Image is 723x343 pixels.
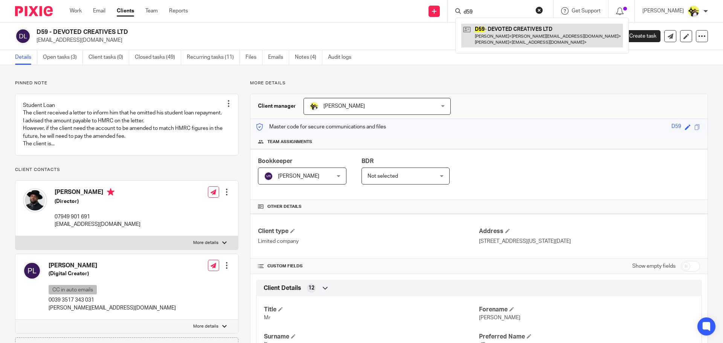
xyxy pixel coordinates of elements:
p: [EMAIL_ADDRESS][DOMAIN_NAME] [37,37,606,44]
a: Client tasks (0) [88,50,129,65]
span: Not selected [368,174,398,179]
h4: Forename [479,306,694,314]
p: CC in auto emails [49,285,97,294]
p: [STREET_ADDRESS][US_STATE][DATE] [479,238,700,245]
img: svg%3E [23,262,41,280]
a: Team [145,7,158,15]
a: Audit logs [328,50,357,65]
h4: CUSTOM FIELDS [258,263,479,269]
a: Recurring tasks (11) [187,50,240,65]
p: 07949 901 691 [55,213,140,221]
a: Open tasks (3) [43,50,83,65]
p: [EMAIL_ADDRESS][DOMAIN_NAME] [55,221,140,228]
h2: D59 - DEVOTED CREATIVES LTD [37,28,492,36]
label: Show empty fields [632,262,676,270]
span: Team assignments [267,139,312,145]
p: More details [193,323,218,329]
h4: Client type [258,227,479,235]
a: Reports [169,7,188,15]
a: Email [93,7,105,15]
a: Clients [117,7,134,15]
p: Pinned note [15,80,238,86]
p: [PERSON_NAME][EMAIL_ADDRESS][DOMAIN_NAME] [49,304,176,312]
span: Get Support [572,8,601,14]
a: Notes (4) [295,50,322,65]
img: Carine-Starbridge.jpg [688,5,700,17]
h4: [PERSON_NAME] [49,262,176,270]
span: Other details [267,204,302,210]
a: Files [246,50,262,65]
span: Mr [264,315,270,320]
div: D59 [671,123,681,131]
img: Pixie [15,6,53,16]
a: Details [15,50,37,65]
a: Emails [268,50,289,65]
p: Master code for secure communications and files [256,123,386,131]
span: [PERSON_NAME] [278,174,319,179]
span: [PERSON_NAME] [479,315,520,320]
h4: Address [479,227,700,235]
button: Clear [535,6,543,14]
img: svg%3E [264,172,273,181]
p: More details [193,240,218,246]
p: Client contacts [15,167,238,173]
p: Limited company [258,238,479,245]
a: Closed tasks (49) [135,50,181,65]
a: Work [70,7,82,15]
h4: Surname [264,333,479,341]
span: BDR [361,158,374,164]
i: Primary [107,188,114,196]
span: [PERSON_NAME] [323,104,365,109]
p: [PERSON_NAME] [642,7,684,15]
span: Bookkeeper [258,158,293,164]
p: 0039 3517 343 031 [49,296,176,304]
h3: Client manager [258,102,296,110]
img: Jonathan%20Devo.jpg [23,188,47,212]
img: svg%3E [15,28,31,44]
span: 12 [308,284,314,292]
h5: (Digital Creator) [49,270,176,277]
span: Client Details [264,284,301,292]
p: More details [250,80,708,86]
input: Search [463,9,531,16]
a: Create task [617,30,660,42]
h4: Preferred Name [479,333,694,341]
h4: [PERSON_NAME] [55,188,140,198]
img: Carine-Starbridge.jpg [310,102,319,111]
h5: (Director) [55,198,140,205]
h4: Title [264,306,479,314]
